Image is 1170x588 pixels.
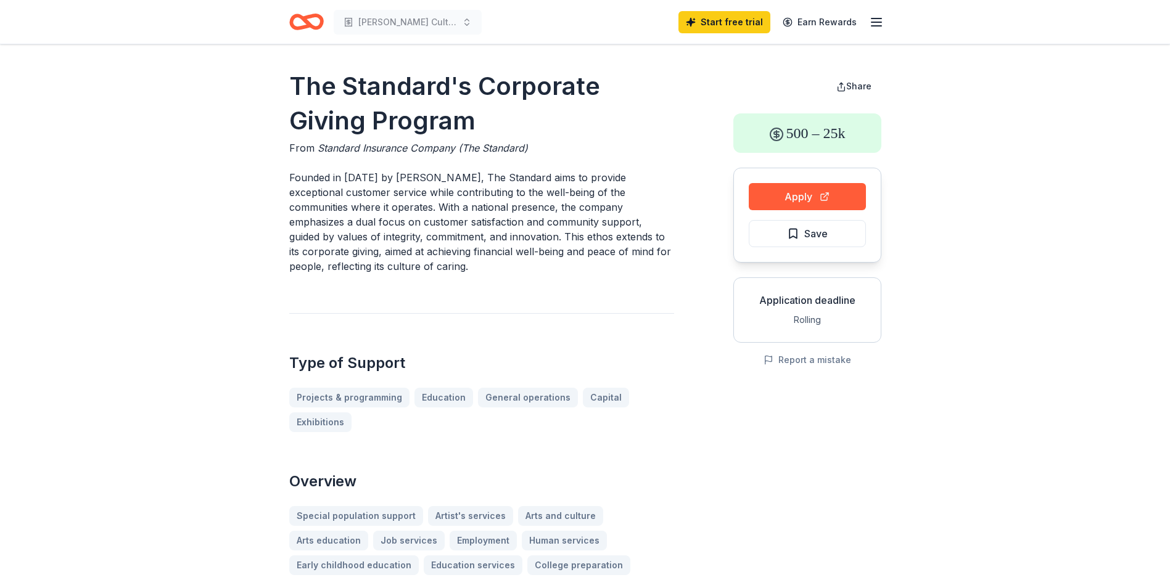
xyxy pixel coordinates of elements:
h1: The Standard's Corporate Giving Program [289,69,674,138]
a: Education [414,388,473,407]
a: General operations [478,388,578,407]
div: Application deadline [744,293,871,308]
span: Standard Insurance Company (The Standard) [318,142,528,154]
h2: Overview [289,472,674,491]
a: Earn Rewards [775,11,864,33]
button: Share [826,74,881,99]
span: Save [804,226,828,242]
div: 500 – 25k [733,113,881,153]
h2: Type of Support [289,353,674,373]
button: Apply [749,183,866,210]
button: [PERSON_NAME] Cultural Arts and Visitors' Center [GEOGRAPHIC_DATA] [334,10,482,35]
a: Projects & programming [289,388,410,407]
a: Start free trial [678,11,770,33]
p: Founded in [DATE] by [PERSON_NAME], The Standard aims to provide exceptional customer service whi... [289,170,674,274]
a: Capital [583,388,629,407]
button: Report a mistake [764,353,851,367]
button: Save [749,220,866,247]
div: From [289,141,674,155]
span: [PERSON_NAME] Cultural Arts and Visitors' Center [GEOGRAPHIC_DATA] [358,15,457,30]
div: Rolling [744,312,871,327]
a: Home [289,7,324,36]
span: Share [846,81,871,91]
a: Exhibitions [289,412,352,432]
